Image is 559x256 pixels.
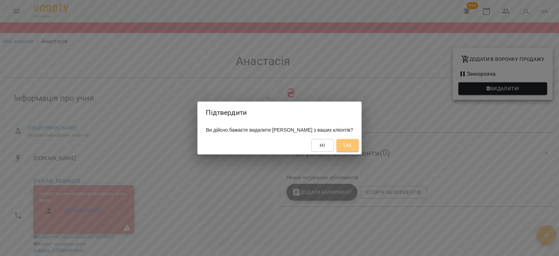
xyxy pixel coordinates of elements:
[320,141,325,150] span: Ні
[343,141,352,150] span: Так
[206,107,353,118] h2: Підтвердити
[197,124,361,136] div: Ви дійсно бажаєте видалити [PERSON_NAME] з ваших клієнтів?
[311,139,334,152] button: Ні
[336,139,359,152] button: Так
